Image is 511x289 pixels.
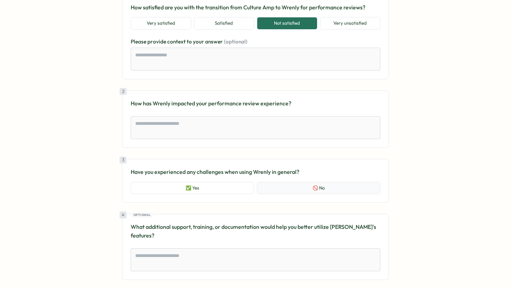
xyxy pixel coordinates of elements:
span: your [193,38,205,45]
span: provide [147,38,167,45]
p: How has Wrenly impacted your performance review experience? [131,99,380,108]
span: Optional [133,212,151,217]
div: 3 [120,156,127,163]
button: Very satisfied [131,17,191,30]
p: What additional support, training, or documentation would help you better utilize [PERSON_NAME]'s... [131,223,380,240]
p: How satisfied are you with the transition from Culture Amp to Wrenly for performance reviews? [131,3,380,12]
button: 🚫 No [257,182,380,194]
span: Please [131,38,147,45]
span: context [167,38,187,45]
button: Not satisfied [257,17,317,30]
span: answer [205,38,224,45]
span: to [187,38,193,45]
div: 4 [120,211,127,218]
button: Satisfied [194,17,254,30]
button: ✅ Yes [131,182,254,194]
span: (optional) [224,38,248,45]
p: Have you experienced any challenges when using Wrenly in general? [131,168,380,176]
button: Very unsatisfied [320,17,381,30]
div: 2 [120,88,127,95]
